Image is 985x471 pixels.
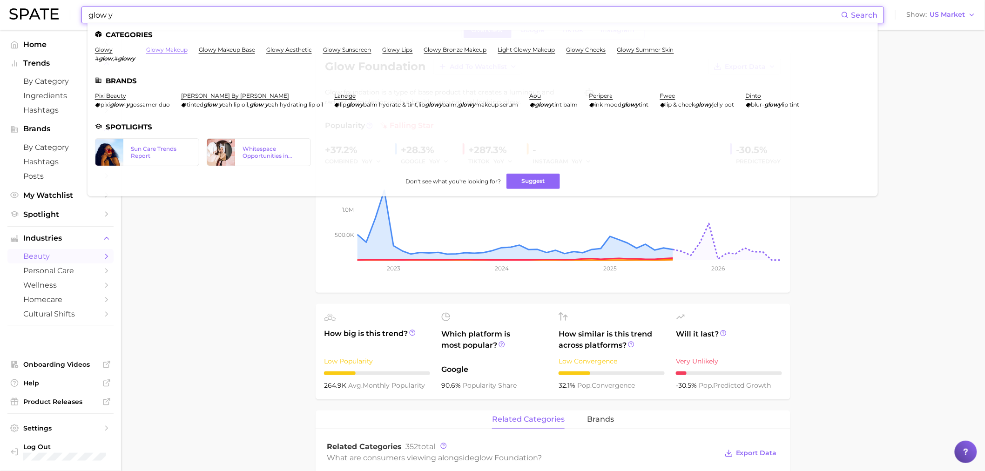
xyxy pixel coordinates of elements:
a: Whitespace Opportunities in Skincare [207,138,311,166]
a: beauty [7,249,114,263]
div: , , [334,101,519,108]
div: Low Convergence [559,356,665,367]
span: 90.6% [441,381,463,390]
span: # [95,55,99,62]
em: glow [110,101,124,108]
em: y [265,101,268,108]
div: What are consumers viewing alongside ? [327,451,718,464]
span: related categories [492,415,565,424]
span: My Watchlist [23,191,98,200]
span: How similar is this trend across platforms? [559,329,665,351]
abbr: popularity index [577,381,592,390]
em: glow [203,101,217,108]
em: glow [250,101,263,108]
div: 1 / 10 [676,371,782,375]
span: makeup serum [476,101,519,108]
abbr: popularity index [699,381,713,390]
input: Search here for a brand, industry, or ingredient [88,7,841,23]
a: [PERSON_NAME] by [PERSON_NAME] [181,92,289,99]
span: beauty [23,252,98,261]
span: wellness [23,281,98,289]
span: Posts [23,172,98,181]
span: 264.9k [324,381,348,390]
a: glowy cheeks [567,46,606,53]
button: Export Data [722,447,779,460]
div: Whitespace Opportunities in Skincare [243,145,303,159]
div: , [181,101,323,108]
a: Settings [7,421,114,435]
a: fwee [660,92,675,99]
a: aou [530,92,541,99]
em: y [126,101,129,108]
span: Onboarding Videos [23,360,98,369]
span: - [124,101,126,108]
span: Industries [23,234,98,242]
span: Show [907,12,927,17]
span: personal care [23,266,98,275]
a: by Category [7,140,114,155]
span: glow foundation [474,453,538,462]
em: glowy [346,101,364,108]
a: Onboarding Videos [7,357,114,371]
span: 352 [405,442,418,451]
a: Sun Care Trends Report [95,138,199,166]
span: total [405,442,435,451]
span: Hashtags [23,106,98,114]
span: eah hydrating lip oil [268,101,323,108]
span: popularity share [463,381,517,390]
span: 32.1% [559,381,577,390]
span: ink mood [595,101,622,108]
a: glowy bronze makeup [424,46,487,53]
span: homecare [23,295,98,304]
span: monthly popularity [348,381,425,390]
span: How big is this trend? [324,328,430,351]
button: Industries [7,231,114,245]
span: Product Releases [23,397,98,406]
em: glowy [622,101,639,108]
div: Very Unlikely [676,356,782,367]
em: y [219,101,222,108]
span: Don't see what you're looking for? [405,178,501,185]
div: 3 / 10 [324,371,430,375]
a: Help [7,376,114,390]
span: Export Data [736,449,777,457]
span: lip [419,101,425,108]
tspan: 2024 [495,265,509,272]
span: Trends [23,59,98,67]
span: balm [443,101,457,108]
a: Hashtags [7,103,114,117]
a: homecare [7,292,114,307]
span: Ingredients [23,91,98,100]
span: tint [639,101,649,108]
span: cultural shifts [23,310,98,318]
span: blur- [751,101,765,108]
span: pixi [101,101,110,108]
span: lip [340,101,346,108]
a: dinto [746,92,762,99]
a: Hashtags [7,155,114,169]
span: -30.5% [676,381,699,390]
a: personal care [7,263,114,278]
a: Spotlight [7,207,114,222]
span: jelly pot [713,101,735,108]
a: Log out. Currently logged in with e-mail caitlin.delaney@loreal.com. [7,440,114,464]
span: by Category [23,143,98,152]
em: glowy [425,101,443,108]
span: predicted growth [699,381,771,390]
a: glowy lips [383,46,413,53]
a: laneige [334,92,356,99]
li: Spotlights [95,123,870,131]
img: SPATE [9,8,59,20]
span: Brands [23,125,98,133]
a: glowy sunscreen [323,46,371,53]
span: Help [23,379,98,387]
em: glowy [459,101,476,108]
li: Categories [95,31,870,39]
a: cultural shifts [7,307,114,321]
a: glowy summer skin [617,46,674,53]
a: pixi beauty [95,92,126,99]
a: peripera [589,92,613,99]
span: # [114,55,118,62]
abbr: average [348,381,363,390]
a: Home [7,37,114,52]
